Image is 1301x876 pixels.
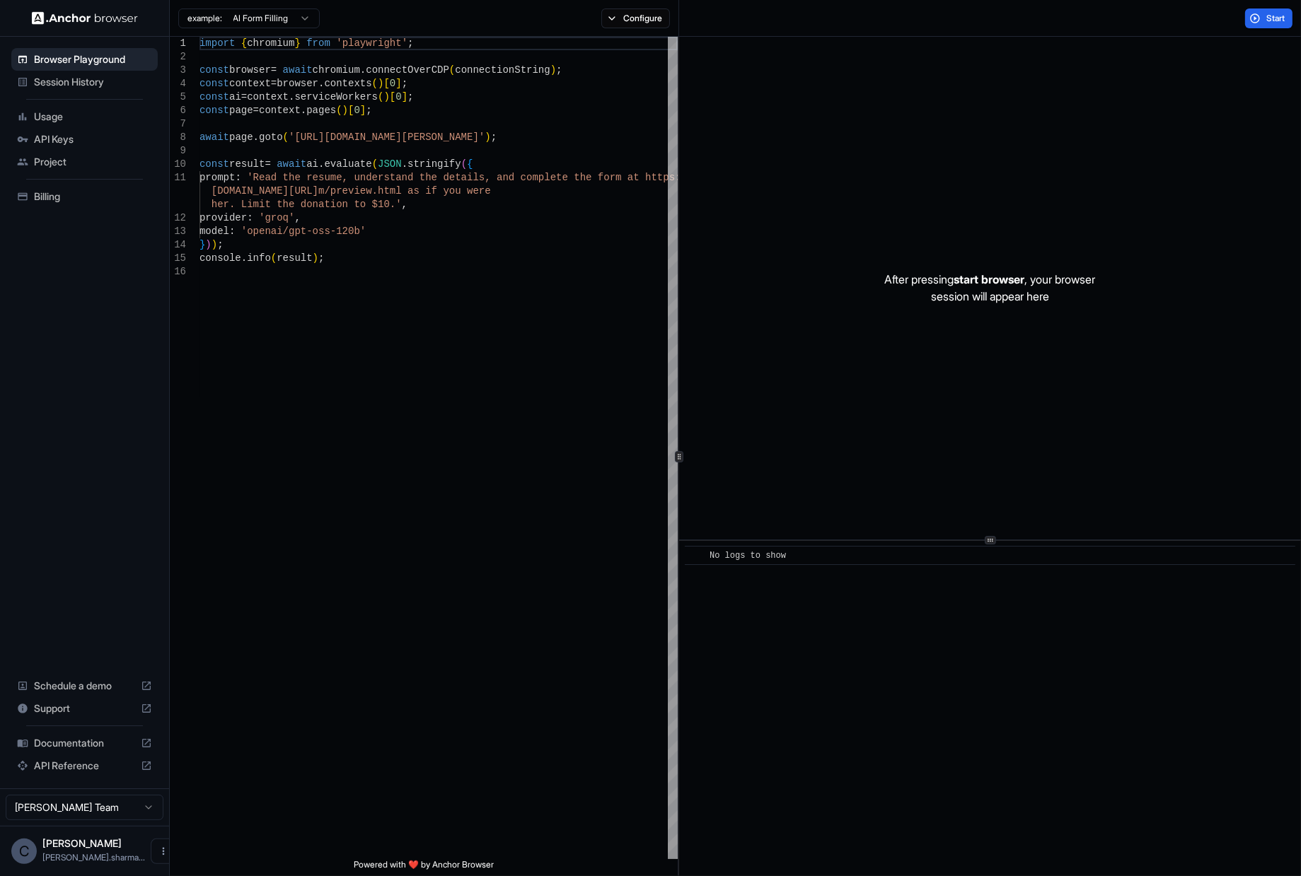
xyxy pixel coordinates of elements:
[229,78,271,89] span: context
[200,91,229,103] span: const
[306,105,336,116] span: pages
[259,132,283,143] span: goto
[485,132,490,143] span: )
[170,211,186,225] div: 12
[491,132,497,143] span: ;
[402,158,407,170] span: .
[885,271,1096,305] p: After pressing , your browser session will appear here
[229,64,271,76] span: browser
[151,839,176,864] button: Open menu
[11,754,158,777] div: API Reference
[241,252,247,264] span: .
[247,252,271,264] span: info
[306,158,318,170] span: ai
[170,252,186,265] div: 15
[277,158,306,170] span: await
[229,158,265,170] span: result
[32,11,138,25] img: Anchor Logo
[383,91,389,103] span: )
[34,679,135,693] span: Schedule a demo
[294,212,300,223] span: ,
[378,78,383,89] span: )
[34,75,152,89] span: Session History
[170,50,186,64] div: 2
[289,91,294,103] span: .
[402,199,407,210] span: ,
[360,64,366,76] span: .
[170,144,186,158] div: 9
[200,78,229,89] span: const
[241,37,247,49] span: {
[277,252,312,264] span: result
[395,91,401,103] span: 0
[170,238,186,252] div: 14
[11,674,158,697] div: Schedule a demo
[212,199,402,210] span: her. Limit the donation to $10.'
[366,64,449,76] span: connectOverCDP
[402,78,407,89] span: ;
[170,265,186,279] div: 16
[247,212,253,223] span: :
[11,105,158,128] div: Usage
[467,158,473,170] span: {
[313,64,360,76] span: chromium
[366,105,371,116] span: ;
[461,158,467,170] span: (
[170,225,186,238] div: 13
[200,64,229,76] span: const
[265,158,270,170] span: =
[601,8,670,28] button: Configure
[11,48,158,71] div: Browser Playground
[692,549,699,563] span: ​
[11,128,158,151] div: API Keys
[372,158,378,170] span: (
[11,732,158,754] div: Documentation
[34,736,135,750] span: Documentation
[200,158,229,170] span: const
[170,104,186,117] div: 6
[11,697,158,720] div: Support
[34,701,135,716] span: Support
[170,90,186,104] div: 5
[259,212,294,223] span: 'groq'
[324,158,371,170] span: evaluate
[283,64,313,76] span: await
[372,78,378,89] span: (
[170,117,186,131] div: 7
[294,37,300,49] span: }
[378,158,402,170] span: JSON
[253,105,259,116] span: =
[342,105,348,116] span: )
[247,91,289,103] span: context
[200,212,247,223] span: provider
[402,91,407,103] span: ]
[544,172,693,183] span: lete the form at https://
[170,171,186,185] div: 11
[390,91,395,103] span: [
[313,252,318,264] span: )
[200,132,229,143] span: await
[271,252,277,264] span: (
[277,78,318,89] span: browser
[449,64,455,76] span: (
[11,839,37,864] div: C
[187,13,222,24] span: example:
[241,91,247,103] span: =
[200,105,229,116] span: const
[289,132,485,143] span: '[URL][DOMAIN_NAME][PERSON_NAME]'
[455,64,550,76] span: connectionString
[34,52,152,66] span: Browser Playground
[294,91,378,103] span: serviceWorkers
[11,185,158,208] div: Billing
[271,78,277,89] span: =
[235,172,241,183] span: :
[318,158,324,170] span: .
[170,77,186,90] div: 4
[710,551,786,561] span: No logs to show
[318,185,491,197] span: m/preview.html as if you were
[954,272,1025,286] span: start browser
[395,78,401,89] span: ]
[354,105,359,116] span: 0
[383,78,389,89] span: [
[324,78,371,89] span: contexts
